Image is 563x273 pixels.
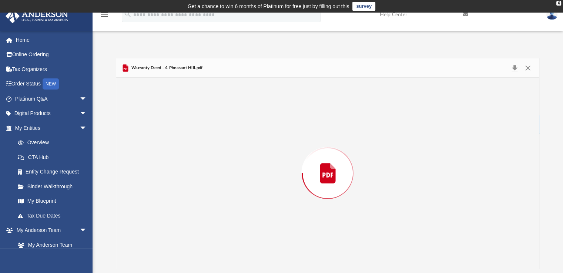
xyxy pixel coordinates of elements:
[5,47,98,62] a: Online Ordering
[556,1,561,6] div: close
[10,237,91,252] a: My Anderson Team
[508,63,522,73] button: Download
[3,9,70,23] img: Anderson Advisors Platinum Portal
[10,194,94,209] a: My Blueprint
[10,179,98,194] a: Binder Walkthrough
[124,10,132,18] i: search
[43,78,59,90] div: NEW
[5,223,94,238] a: My Anderson Teamarrow_drop_down
[10,135,98,150] a: Overview
[100,10,109,19] i: menu
[546,9,557,20] img: User Pic
[521,63,534,73] button: Close
[80,121,94,136] span: arrow_drop_down
[5,91,98,106] a: Platinum Q&Aarrow_drop_down
[5,77,98,92] a: Order StatusNEW
[5,121,98,135] a: My Entitiesarrow_drop_down
[5,62,98,77] a: Tax Organizers
[116,58,540,269] div: Preview
[5,33,98,47] a: Home
[188,2,349,11] div: Get a chance to win 6 months of Platinum for free just by filling out this
[130,65,203,71] span: Warranty Deed - 4 Pheasant Hill.pdf
[10,208,98,223] a: Tax Due Dates
[10,150,98,165] a: CTA Hub
[80,106,94,121] span: arrow_drop_down
[10,165,98,179] a: Entity Change Request
[100,14,109,19] a: menu
[352,2,375,11] a: survey
[80,223,94,238] span: arrow_drop_down
[80,91,94,107] span: arrow_drop_down
[5,106,98,121] a: Digital Productsarrow_drop_down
